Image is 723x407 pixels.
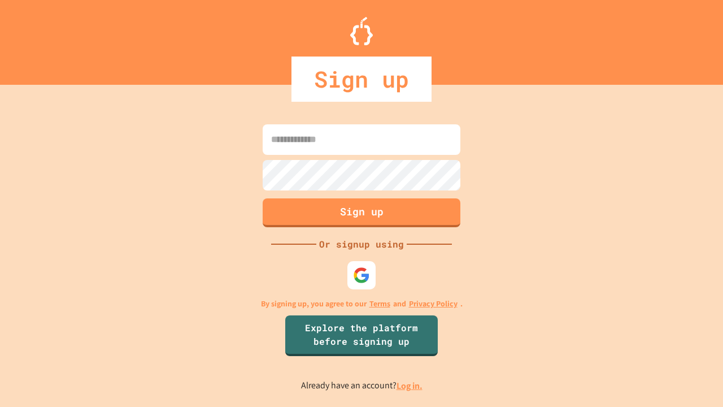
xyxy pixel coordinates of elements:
[291,57,432,102] div: Sign up
[316,237,407,251] div: Or signup using
[409,298,458,310] a: Privacy Policy
[369,298,390,310] a: Terms
[263,198,460,227] button: Sign up
[301,379,423,393] p: Already have an account?
[397,380,423,392] a: Log in.
[261,298,463,310] p: By signing up, you agree to our and .
[350,17,373,45] img: Logo.svg
[285,315,438,356] a: Explore the platform before signing up
[353,267,370,284] img: google-icon.svg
